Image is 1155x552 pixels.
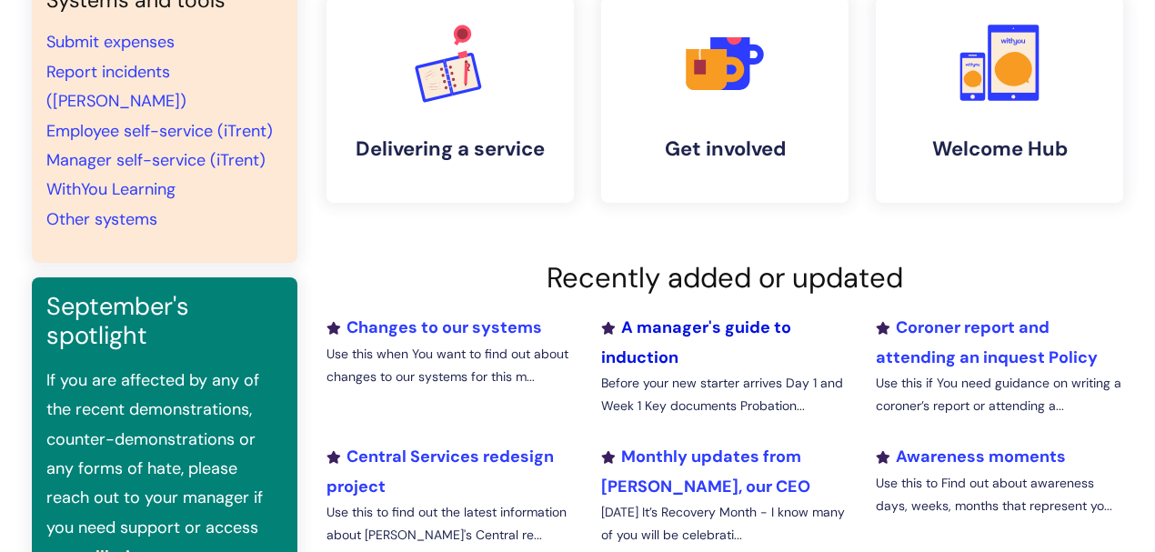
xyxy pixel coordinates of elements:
h4: Get involved [616,137,834,161]
h3: September's spotlight [46,292,283,351]
a: Awareness moments [876,446,1066,467]
h2: Recently added or updated [326,261,1123,295]
a: Submit expenses [46,31,175,53]
a: Coroner report and attending an inquest Policy [876,316,1098,367]
p: Use this when You want to find out about changes to our systems for this m... [326,343,574,388]
p: Use this if You need guidance on writing a coroner’s report or attending a... [876,372,1123,417]
a: Employee self-service (iTrent) [46,120,273,142]
a: Changes to our systems [326,316,542,338]
h4: Delivering a service [341,137,559,161]
h4: Welcome Hub [890,137,1109,161]
a: Central Services redesign project [326,446,554,497]
a: Monthly updates from [PERSON_NAME], our CEO [601,446,810,497]
a: Report incidents ([PERSON_NAME]) [46,61,186,112]
a: A manager's guide to induction [601,316,791,367]
p: Use this to find out the latest information about [PERSON_NAME]'s Central re... [326,501,574,547]
a: WithYou Learning [46,178,176,200]
p: Use this to Find out about awareness days, weeks, months that represent yo... [876,472,1123,517]
a: Other systems [46,208,157,230]
a: Manager self-service (iTrent) [46,149,266,171]
p: Before your new starter arrives Day 1 and Week 1 Key documents Probation... [601,372,849,417]
p: [DATE] It’s Recovery Month - I know many of you will be celebrati... [601,501,849,547]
